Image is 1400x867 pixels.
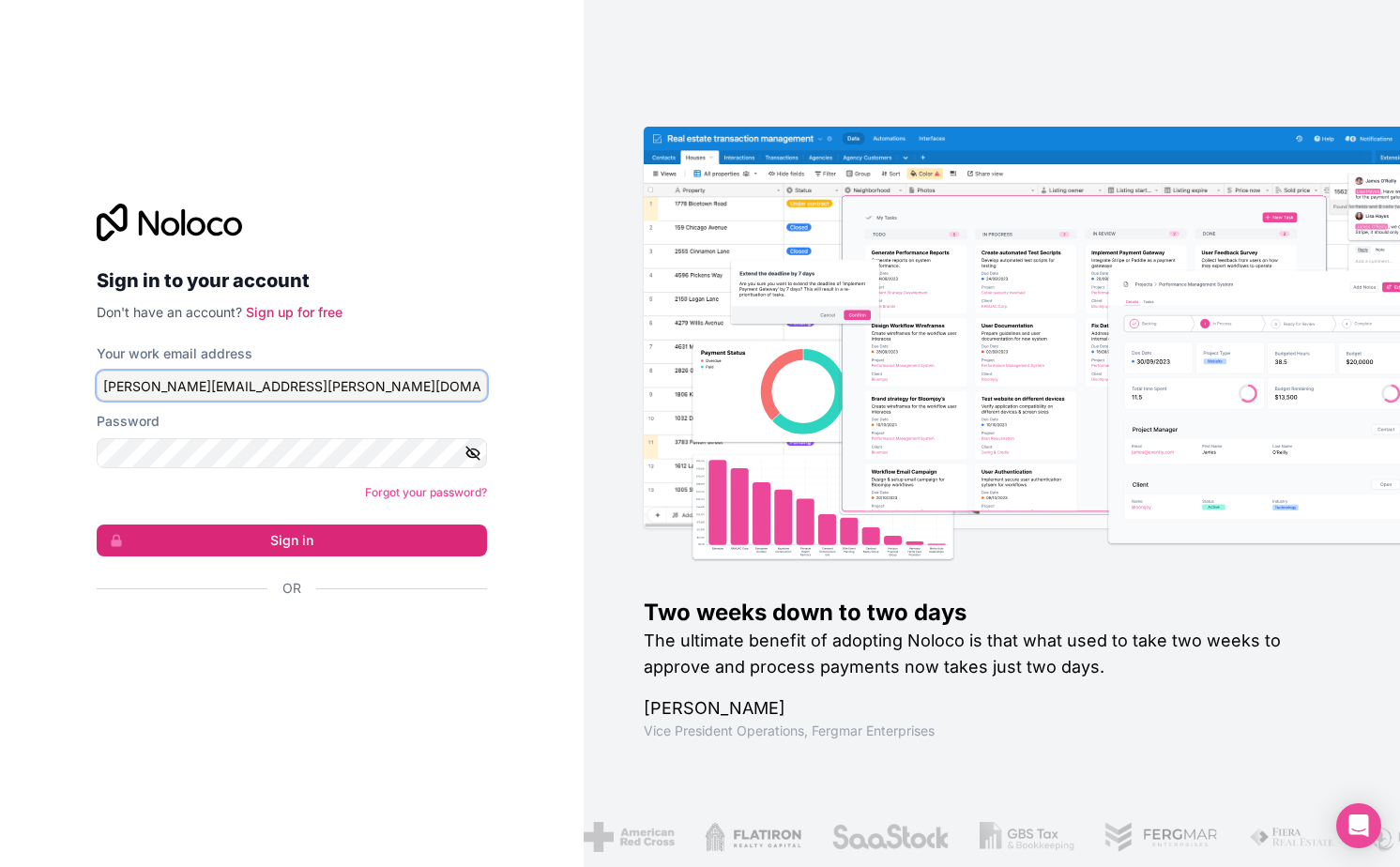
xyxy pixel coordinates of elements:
img: /assets/fergmar-CudnrXN5.png [1104,822,1219,852]
img: /assets/saastock-C6Zbiodz.png [831,822,950,852]
img: /assets/flatiron-C8eUkumj.png [705,822,802,852]
input: Email address [97,371,487,401]
h1: Two weeks down to two days [644,598,1340,628]
img: /assets/american-red-cross-BAupjrZR.png [583,822,674,852]
img: /assets/gbstax-C-GtDUiK.png [980,822,1075,852]
span: Or [282,579,301,598]
iframe: Schaltfläche „Über Google anmelden“ [87,618,481,660]
button: Sign in [97,525,487,556]
img: /assets/fiera-fwj2N5v4.png [1249,822,1337,852]
div: Open Intercom Messenger [1336,803,1381,848]
span: Don't have an account? [97,304,242,320]
a: Forgot your password? [365,485,487,499]
h2: The ultimate benefit of adopting Noloco is that what used to take two weeks to approve and proces... [644,628,1340,680]
input: Password [97,438,487,468]
label: Your work email address [97,344,252,363]
a: Sign up for free [246,304,342,320]
h1: [PERSON_NAME] [644,695,1340,722]
h1: Vice President Operations , Fergmar Enterprises [644,722,1340,740]
h2: Sign in to your account [97,264,487,297]
label: Password [97,412,160,431]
